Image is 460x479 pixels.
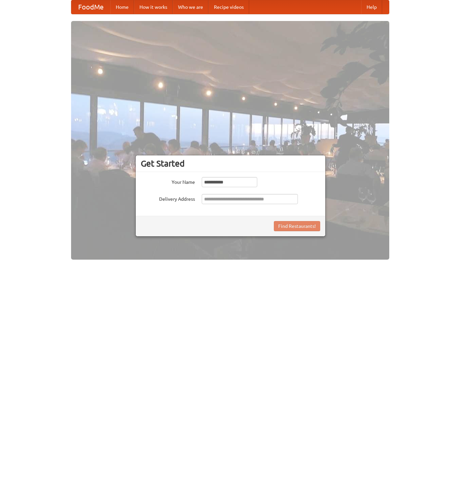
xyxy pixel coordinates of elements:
[134,0,173,14] a: How it works
[209,0,249,14] a: Recipe videos
[110,0,134,14] a: Home
[361,0,382,14] a: Help
[71,0,110,14] a: FoodMe
[141,158,320,169] h3: Get Started
[141,177,195,186] label: Your Name
[274,221,320,231] button: Find Restaurants!
[173,0,209,14] a: Who we are
[141,194,195,202] label: Delivery Address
